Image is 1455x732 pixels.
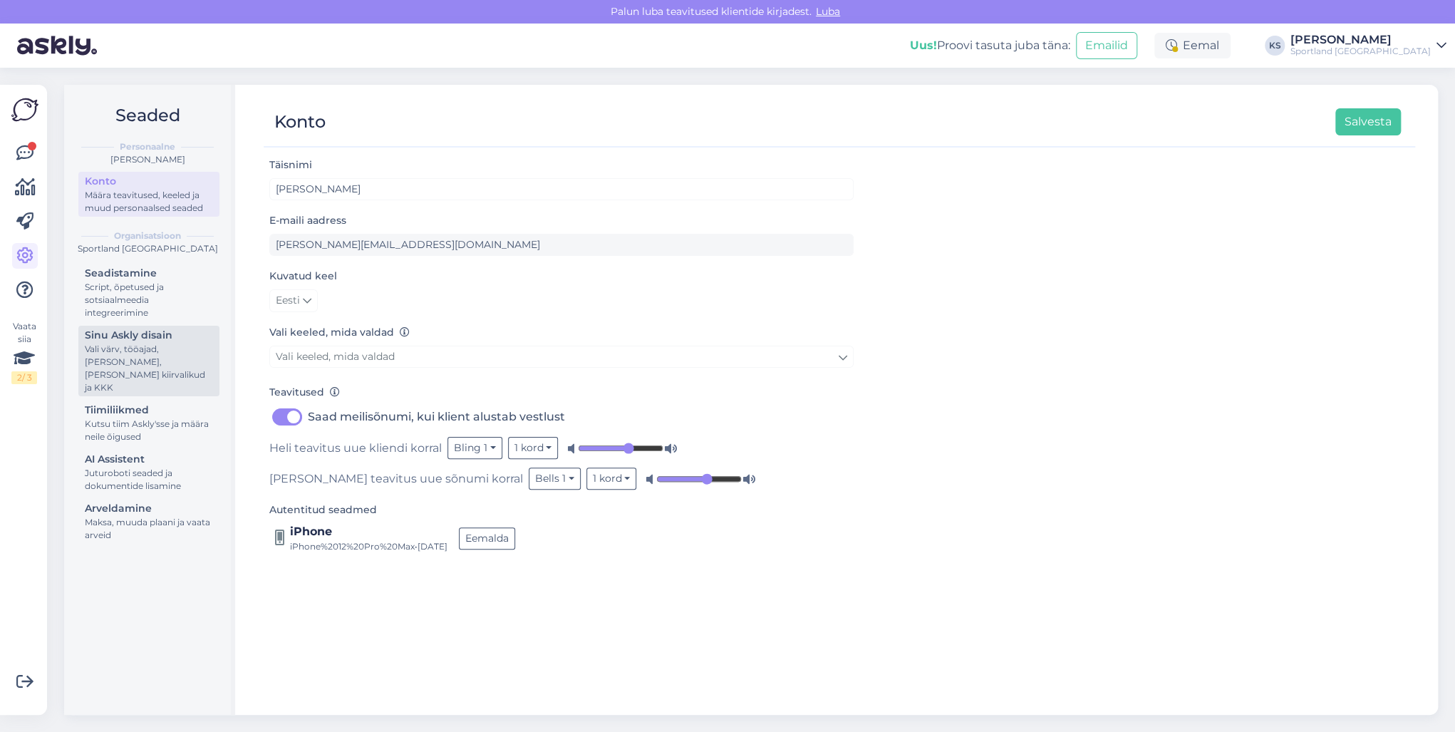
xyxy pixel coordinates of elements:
div: [PERSON_NAME] [76,153,219,166]
label: Kuvatud keel [269,269,337,284]
a: SeadistamineScript, õpetused ja sotsiaalmeedia integreerimine [78,264,219,321]
div: 2 / 3 [11,371,37,384]
div: Sinu Askly disain [85,328,213,343]
a: TiimiliikmedKutsu tiim Askly'sse ja määra neile õigused [78,401,219,445]
div: Script, õpetused ja sotsiaalmeedia integreerimine [85,281,213,319]
input: Sisesta nimi [269,178,854,200]
b: Personaalne [120,140,175,153]
input: Sisesta e-maili aadress [269,234,854,256]
span: Eesti [276,293,300,309]
a: Eesti [269,289,318,312]
div: Tiimiliikmed [85,403,213,418]
div: Vaata siia [11,320,37,384]
a: [PERSON_NAME]Sportland [GEOGRAPHIC_DATA] [1290,34,1446,57]
button: Eemalda [459,527,515,550]
span: Vali keeled, mida valdad [276,350,395,363]
div: Heli teavitus uue kliendi korral [269,437,854,459]
label: Vali keeled, mida valdad [269,325,410,340]
div: Sportland [GEOGRAPHIC_DATA] [76,242,219,255]
b: Organisatsioon [114,230,181,242]
div: KS [1265,36,1285,56]
div: Proovi tasuta juba täna: [910,37,1070,54]
div: Sportland [GEOGRAPHIC_DATA] [1290,46,1431,57]
a: Sinu Askly disainVali värv, tööajad, [PERSON_NAME], [PERSON_NAME] kiirvalikud ja KKK [78,326,219,396]
label: Täisnimi [269,158,312,172]
div: Kutsu tiim Askly'sse ja määra neile õigused [85,418,213,443]
div: [PERSON_NAME] [1290,34,1431,46]
a: ArveldamineMaksa, muuda plaani ja vaata arveid [78,499,219,544]
button: Bling 1 [447,437,502,459]
label: Autentitud seadmed [269,502,377,517]
a: Vali keeled, mida valdad [269,346,854,368]
div: Maksa, muuda plaani ja vaata arveid [85,516,213,542]
div: Juturoboti seaded ja dokumentide lisamine [85,467,213,493]
a: AI AssistentJuturoboti seaded ja dokumentide lisamine [78,450,219,495]
div: [PERSON_NAME] teavitus uue sõnumi korral [269,468,854,490]
img: Askly Logo [11,96,38,123]
button: Salvesta [1335,108,1401,135]
div: Arveldamine [85,501,213,516]
h2: Seaded [76,102,219,129]
label: Saad meilisõnumi, kui klient alustab vestlust [308,406,565,428]
div: Eemal [1154,33,1231,58]
button: Bells 1 [529,468,581,490]
label: E-maili aadress [269,213,346,228]
div: AI Assistent [85,452,213,467]
div: iPhone [290,523,447,540]
label: Teavitused [269,385,340,400]
span: Luba [812,5,844,18]
button: 1 kord [586,468,637,490]
button: Emailid [1076,32,1137,59]
div: Konto [274,108,326,135]
div: Vali värv, tööajad, [PERSON_NAME], [PERSON_NAME] kiirvalikud ja KKK [85,343,213,394]
div: iPhone%2012%20Pro%20Max • [DATE] [290,540,447,553]
div: Seadistamine [85,266,213,281]
button: 1 kord [508,437,559,459]
div: Määra teavitused, keeled ja muud personaalsed seaded [85,189,213,215]
a: KontoMäära teavitused, keeled ja muud personaalsed seaded [78,172,219,217]
div: Konto [85,174,213,189]
b: Uus! [910,38,937,52]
